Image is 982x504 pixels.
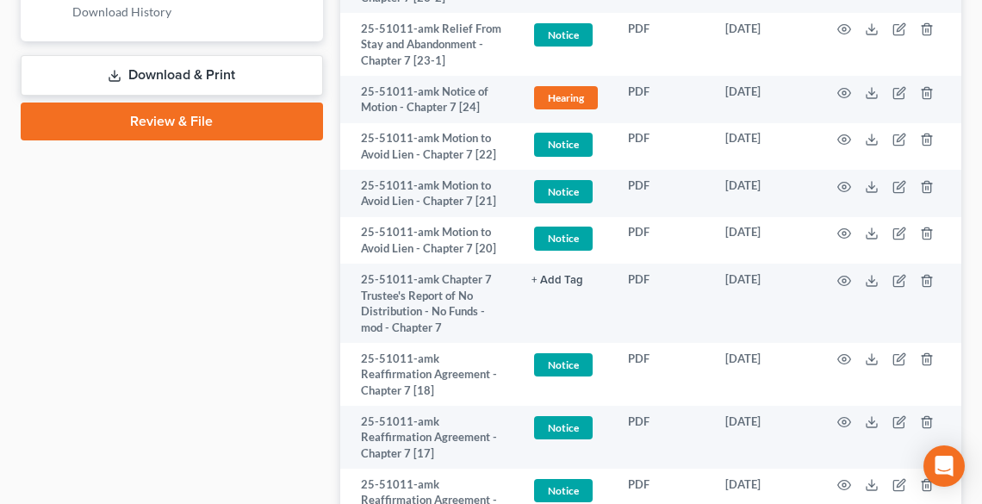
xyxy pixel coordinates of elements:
div: Open Intercom Messenger [923,445,965,487]
span: Notice [534,23,593,47]
span: Download History [72,4,171,19]
td: [DATE] [712,170,817,217]
span: Notice [534,479,593,502]
span: Notice [534,180,593,203]
a: Hearing [531,84,600,112]
td: 25-51011-amk Motion to Avoid Lien - Chapter 7 [21] [340,170,518,217]
td: PDF [614,170,712,217]
td: PDF [614,76,712,123]
td: PDF [614,264,712,343]
a: Notice [531,130,600,159]
a: Download & Print [21,55,323,96]
a: Notice [531,351,600,379]
td: 25-51011-amk Reaffirmation Agreement - Chapter 7 [17] [340,406,518,469]
a: Notice [531,414,600,442]
td: [DATE] [712,343,817,406]
a: Notice [531,177,600,206]
td: 25-51011-amk Notice of Motion - Chapter 7 [24] [340,76,518,123]
td: [DATE] [712,123,817,171]
a: Review & File [21,103,323,140]
td: [DATE] [712,264,817,343]
td: PDF [614,217,712,264]
td: PDF [614,13,712,76]
span: Notice [534,353,593,376]
span: Notice [534,133,593,156]
td: 25-51011-amk Relief From Stay and Abandonment - Chapter 7 [23-1] [340,13,518,76]
span: Hearing [534,86,598,109]
span: Notice [534,227,593,250]
td: [DATE] [712,217,817,264]
button: + Add Tag [531,275,583,286]
td: [DATE] [712,406,817,469]
td: 25-51011-amk Chapter 7 Trustee's Report of No Distribution - No Funds - mod - Chapter 7 [340,264,518,343]
td: [DATE] [712,13,817,76]
td: 25-51011-amk Reaffirmation Agreement - Chapter 7 [18] [340,343,518,406]
a: Notice [531,21,600,49]
td: PDF [614,343,712,406]
a: + Add Tag [531,271,600,288]
a: Notice [531,224,600,252]
span: Notice [534,416,593,439]
td: [DATE] [712,76,817,123]
td: 25-51011-amk Motion to Avoid Lien - Chapter 7 [22] [340,123,518,171]
td: PDF [614,406,712,469]
td: PDF [614,123,712,171]
td: 25-51011-amk Motion to Avoid Lien - Chapter 7 [20] [340,217,518,264]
